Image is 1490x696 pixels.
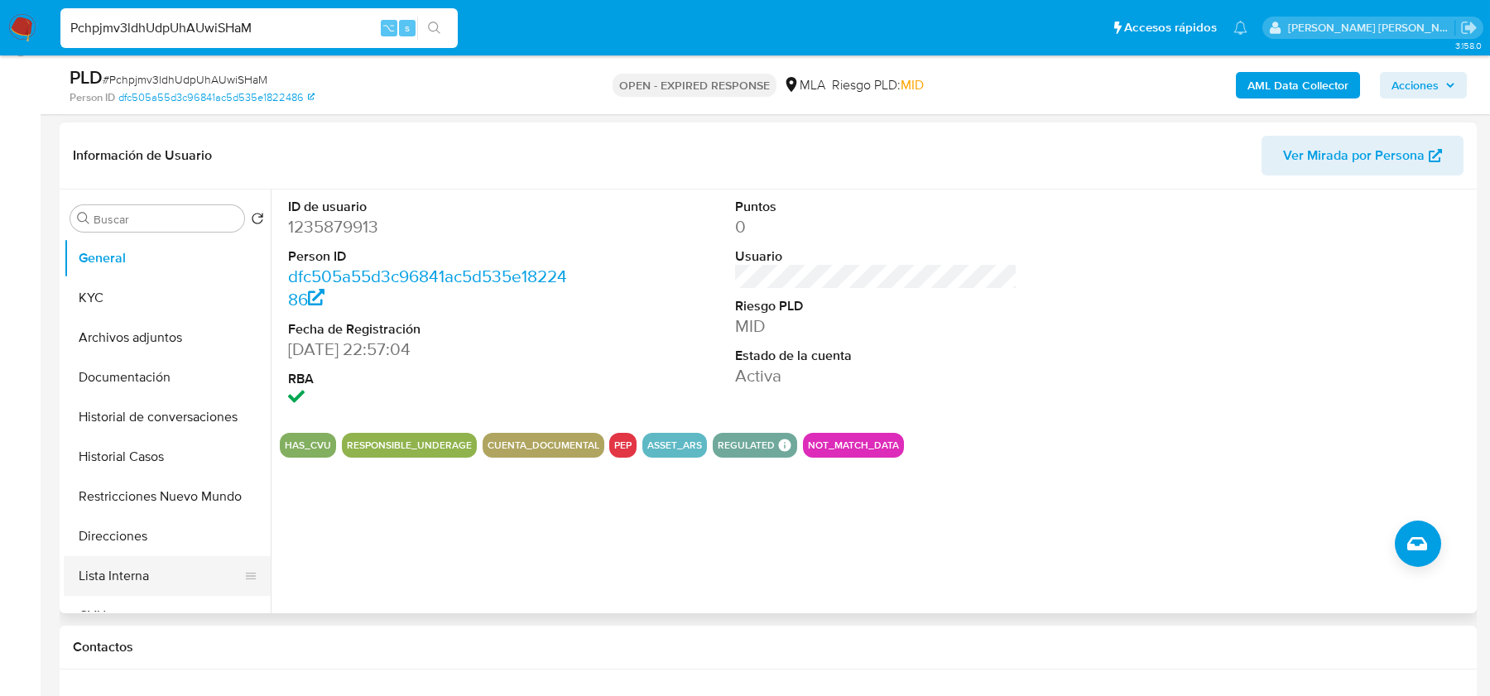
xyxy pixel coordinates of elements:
button: Historial Casos [64,437,271,477]
input: Buscar [94,212,238,227]
button: AML Data Collector [1236,72,1360,98]
button: Direcciones [64,516,271,556]
input: Buscar usuario o caso... [60,17,458,39]
dt: Person ID [288,247,570,266]
dt: Fecha de Registración [288,320,570,338]
button: Volver al orden por defecto [251,212,264,230]
dd: 1235879913 [288,215,570,238]
button: Restricciones Nuevo Mundo [64,477,271,516]
dd: MID [735,314,1017,338]
p: magali.barcan@mercadolibre.com [1288,20,1455,36]
span: # Pchpjmv3ldhUdpUhAUwiSHaM [103,71,267,88]
dt: Estado de la cuenta [735,347,1017,365]
span: 3.158.0 [1455,39,1482,52]
span: Accesos rápidos [1124,19,1217,36]
button: KYC [64,278,271,318]
button: Archivos adjuntos [64,318,271,358]
button: General [64,238,271,278]
h1: Información de Usuario [73,147,212,164]
dt: Riesgo PLD [735,297,1017,315]
div: MLA [783,76,825,94]
b: AML Data Collector [1247,72,1348,98]
button: Historial de conversaciones [64,397,271,437]
h1: Contactos [73,639,1464,655]
span: MID [901,75,924,94]
button: search-icon [417,17,451,40]
p: OPEN - EXPIRED RESPONSE [613,74,776,97]
span: Riesgo PLD: [832,76,924,94]
dd: Activa [735,364,1017,387]
a: dfc505a55d3c96841ac5d535e1822486 [288,264,567,311]
dt: Usuario [735,247,1017,266]
button: Ver Mirada por Persona [1262,136,1464,175]
span: ⌥ [382,20,395,36]
button: Lista Interna [64,556,257,596]
span: Ver Mirada por Persona [1283,136,1425,175]
dt: ID de usuario [288,198,570,216]
dd: 0 [735,215,1017,238]
button: Buscar [77,212,90,225]
dt: Puntos [735,198,1017,216]
span: Acciones [1391,72,1439,98]
dd: [DATE] 22:57:04 [288,338,570,361]
a: Notificaciones [1233,21,1247,35]
a: Salir [1460,19,1478,36]
span: s [405,20,410,36]
a: dfc505a55d3c96841ac5d535e1822486 [118,90,315,105]
b: Person ID [70,90,115,105]
b: PLD [70,64,103,90]
button: CVU [64,596,271,636]
button: Documentación [64,358,271,397]
button: Acciones [1380,72,1467,98]
dt: RBA [288,370,570,388]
